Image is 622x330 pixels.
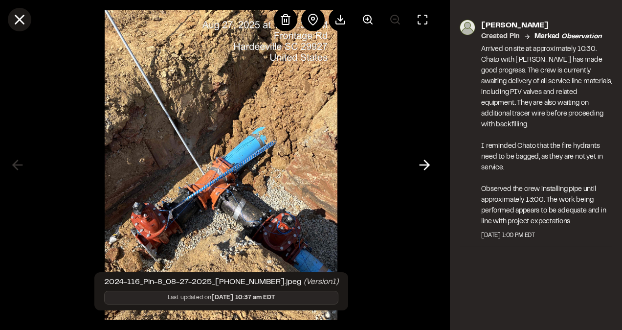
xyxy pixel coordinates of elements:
[356,8,379,31] button: Zoom in
[8,8,31,31] button: Close modal
[481,31,520,42] p: Created Pin
[561,34,601,40] em: observation
[411,8,434,31] button: Toggle Fullscreen
[301,8,325,31] div: View pin on map
[534,31,601,42] p: Marked
[413,153,436,177] button: Next photo
[460,20,475,35] img: photo
[481,20,612,31] p: [PERSON_NAME]
[481,231,612,240] div: [DATE] 1:00 PM EDT
[481,44,612,227] p: Arrived on site at approximately 10:30. Chato with [PERSON_NAME] has made good progress. The crew...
